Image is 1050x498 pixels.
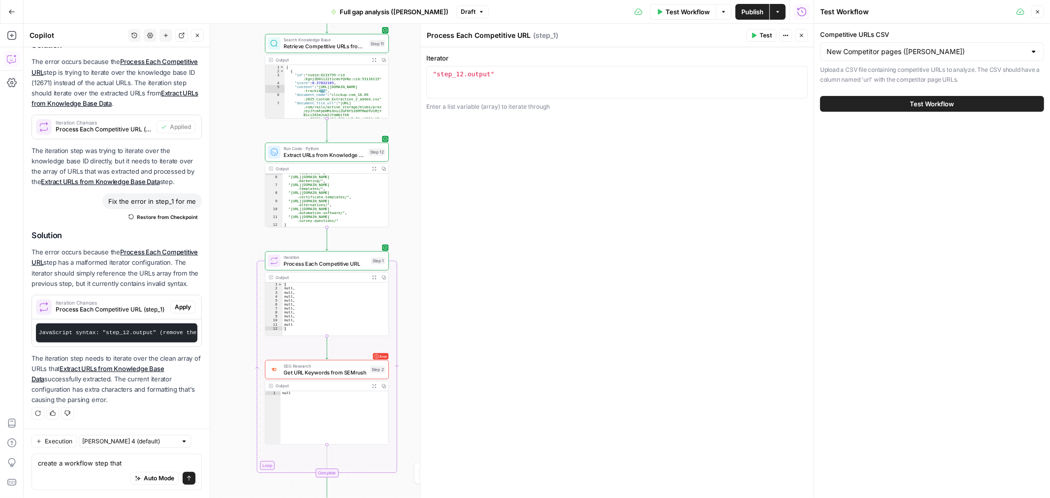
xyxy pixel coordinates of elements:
[284,369,367,376] span: Get URL Keywords from SEMrush
[284,260,368,268] span: Process Each Competitive URL
[284,363,367,369] span: SEO Research
[265,85,285,93] div: 5
[265,215,283,223] div: 11
[316,468,338,477] div: Complete
[56,120,153,125] span: Iteration Changes
[265,69,285,73] div: 2
[32,57,202,109] p: The error occurs because the step is trying to iterate over the knowledge base ID (12671) instead...
[340,7,448,17] span: Full gap analysis ([PERSON_NAME])
[380,351,387,361] span: Error
[820,30,1044,39] label: Competitive URLs CSV
[32,435,77,448] button: Execution
[427,31,531,40] textarea: Process Each Competitive URL
[265,191,283,199] div: 8
[326,119,328,142] g: Edge from step_11 to step_12
[265,391,281,395] div: 1
[820,65,1044,84] p: Upload a CSV file containing competitive URLs to analyze. The CSV should have a column named 'url...
[650,4,716,20] button: Test Workflow
[32,353,202,405] p: The iteration step needs to iterate over the clean array of URLs that successfully extracted. The...
[32,365,164,383] a: Extract URLs from Knowledge Base Data
[56,125,153,134] span: Process Each Competitive URL (step_1)
[280,65,284,69] span: Toggle code folding, rows 1 through 292
[265,286,283,290] div: 2
[284,42,366,50] span: Retrieve Competitive URLs from Knowledge Base
[746,29,776,42] button: Test
[170,301,195,313] button: Apply
[265,322,283,326] div: 11
[276,383,367,389] div: Output
[265,175,283,183] div: 6
[276,57,367,63] div: Output
[265,468,389,477] div: Complete
[265,73,285,81] div: 3
[32,58,198,76] a: Process Each Competitive URL
[369,40,385,47] div: Step 11
[82,436,177,446] input: Claude Sonnet 4 (default)
[265,223,283,227] div: 12
[56,300,166,305] span: Iteration Changes
[284,254,368,260] span: Iteration
[130,472,179,485] button: Auto Mode
[144,474,174,483] span: Auto Mode
[265,314,283,318] div: 9
[461,7,476,16] span: Draft
[30,31,125,40] div: Copilot
[369,149,385,156] div: Step 12
[265,282,283,286] div: 1
[735,4,769,20] button: Publish
[284,145,365,152] span: Run Code · Python
[760,31,772,40] span: Test
[265,183,283,191] div: 7
[265,143,389,227] div: Run Code · PythonExtract URLs from Knowledge Base DataStep 12Output -templates/", "[URL][DOMAIN_N...
[265,101,285,129] div: 7
[278,282,282,286] span: Toggle code folding, rows 1 through 12
[175,303,191,311] span: Apply
[102,193,202,209] div: Fix the error in step_1 for me
[426,102,808,111] div: Enter a list variable (array) to iterate through
[270,366,278,373] img: ey5lt04xp3nqzrimtu8q5fsyor3u
[265,93,285,101] div: 6
[265,65,285,69] div: 1
[32,40,202,50] h2: Solution
[456,5,489,18] button: Draft
[276,165,367,172] div: Output
[32,247,202,289] p: The error occurs because the step has a malformed iterator configuration. The iterator should sim...
[910,99,955,109] span: Test Workflow
[533,31,558,40] span: ( step_1 )
[32,146,202,187] p: The iteration step was trying to iterate over the knowledge base ID directly, but it needs to ite...
[276,274,367,280] div: Output
[265,199,283,207] div: 9
[32,89,198,107] a: Extract URLs from Knowledge Base Data
[265,207,283,215] div: 10
[265,311,283,314] div: 8
[170,123,191,131] span: Applied
[265,318,283,322] div: 10
[38,458,195,468] textarea: create a workflow step that
[326,336,328,359] g: Edge from step_1 to step_2
[265,34,389,119] div: Search Knowledge BaseRetrieve Competitive URLs from Knowledge BaseStep 11Output[ { "id":"vsdid:62...
[326,227,328,250] g: Edge from step_12 to step_1
[265,290,283,294] div: 3
[265,251,389,336] div: LoopIterationProcess Each Competitive URLStep 1Output[null,null,null,null,null,null,null,null,nul...
[820,96,1044,112] button: Test Workflow
[45,437,72,446] span: Execution
[370,366,385,373] div: Step 2
[265,307,283,311] div: 7
[284,37,366,43] span: Search Knowledge Base
[137,213,198,221] span: Restore from Checkpoint
[741,7,764,17] span: Publish
[666,7,710,17] span: Test Workflow
[265,294,283,298] div: 4
[371,257,385,265] div: Step 1
[56,305,166,314] span: Process Each Competitive URL (step_1)
[157,121,195,133] button: Applied
[325,4,454,20] button: Full gap analysis ([PERSON_NAME])
[827,47,1026,57] input: New Competitor pages (Andy M)
[32,231,202,240] h2: Solution
[426,53,808,63] label: Iterator
[125,211,202,223] button: Restore from Checkpoint
[284,151,365,159] span: Extract URLs from Knowledge Base Data
[265,81,285,85] div: 4
[280,69,284,73] span: Toggle code folding, rows 2 through 30
[326,10,328,33] g: Edge from start to step_11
